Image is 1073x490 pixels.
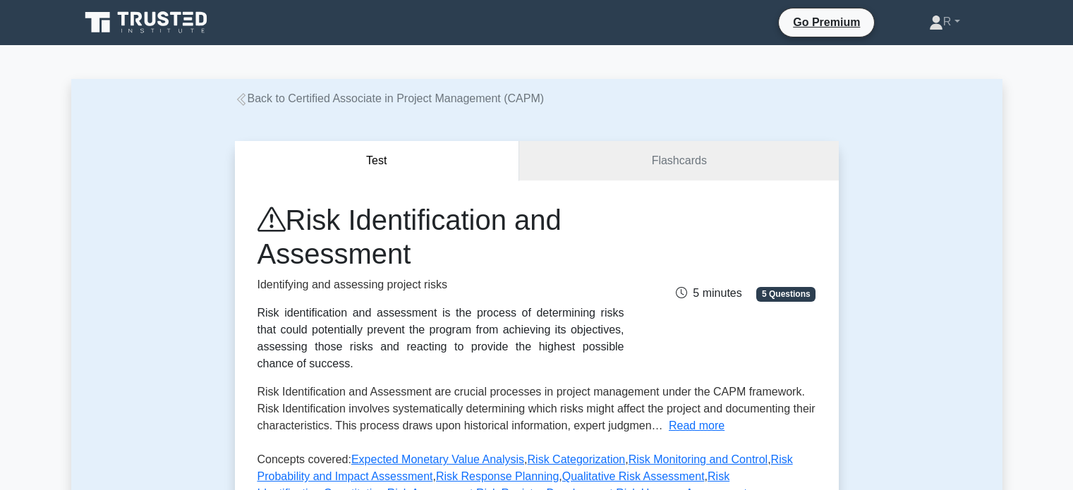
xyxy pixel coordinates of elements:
[257,203,624,271] h1: Risk Identification and Assessment
[257,453,793,482] a: Risk Probability and Impact Assessment
[257,386,816,431] span: Risk Identification and Assessment are crucial processes in project management under the CAPM fra...
[235,92,545,104] a: Back to Certified Associate in Project Management (CAPM)
[257,276,624,293] p: Identifying and assessing project risks
[436,470,559,482] a: Risk Response Planning
[784,13,868,31] a: Go Premium
[895,8,994,36] a: R
[519,141,838,181] a: Flashcards
[528,453,626,465] a: Risk Categorization
[562,470,705,482] a: Qualitative Risk Assessment
[676,287,741,299] span: 5 minutes
[629,453,768,465] a: Risk Monitoring and Control
[235,141,520,181] button: Test
[756,287,816,301] span: 5 Questions
[257,305,624,372] div: Risk identification and assessment is the process of determining risks that could potentially pre...
[351,453,524,465] a: Expected Monetary Value Analysis
[669,417,725,434] button: Read more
